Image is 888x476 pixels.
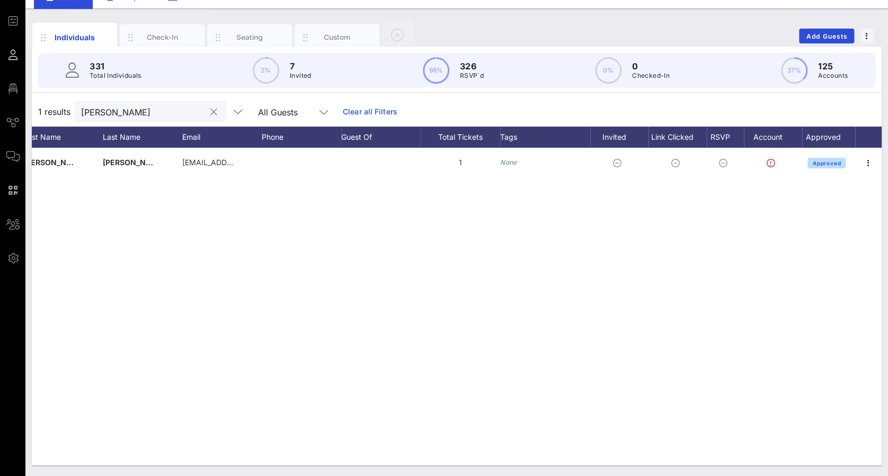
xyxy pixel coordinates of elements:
[818,60,848,73] p: 125
[226,32,273,42] div: Seating
[51,32,99,43] div: Individuals
[90,70,141,81] p: Total Individuals
[252,101,336,122] div: All Guests
[812,160,841,166] span: Approved
[632,60,670,73] p: 0
[23,127,103,148] div: First Name
[103,127,182,148] div: Last Name
[341,127,421,148] div: Guest Of
[632,70,670,81] p: Checked-In
[103,158,165,167] span: [PERSON_NAME]
[744,127,802,148] div: Account
[210,107,217,118] button: clear icon
[707,127,744,148] div: RSVP
[38,105,70,118] span: 1 results
[90,60,141,73] p: 331
[421,148,500,177] div: 1
[806,32,848,40] span: Add Guests
[290,70,312,81] p: Invited
[500,127,590,148] div: Tags
[421,127,500,148] div: Total Tickets
[460,70,484,81] p: RSVP`d
[23,158,86,167] span: [PERSON_NAME]
[799,29,854,43] button: Add Guests
[314,32,361,42] div: Custom
[139,32,186,42] div: Check-In
[649,127,707,148] div: Link Clicked
[290,60,312,73] p: 7
[262,127,341,148] div: Phone
[258,107,298,117] div: All Guests
[802,127,855,148] div: Approved
[343,106,397,118] a: Clear all Filters
[500,158,517,166] i: None
[182,127,262,148] div: Email
[818,70,848,81] p: Accounts
[182,158,310,167] span: [EMAIL_ADDRESS][DOMAIN_NAME]
[590,127,649,148] div: Invited
[807,158,846,168] button: Approved
[460,60,484,73] p: 326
